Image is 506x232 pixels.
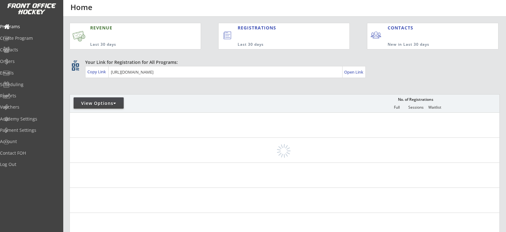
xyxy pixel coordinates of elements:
div: New in Last 30 days [388,42,469,47]
div: Waitlist [425,105,444,110]
div: CONTACTS [388,25,416,31]
a: Open Link [344,68,364,76]
div: REVENUE [90,25,170,31]
div: Full [387,105,406,110]
button: qr_code [71,62,80,72]
div: Open Link [344,70,364,75]
div: qr [71,59,79,63]
div: Your Link for Registration for All Programs: [85,59,480,65]
div: View Options [74,100,124,106]
div: Sessions [406,105,425,110]
div: Last 30 days [238,42,324,47]
div: Last 30 days [90,42,170,47]
div: Copy Link [87,69,107,75]
div: No. of Registrations [396,97,435,102]
div: REGISTRATIONS [238,25,321,31]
